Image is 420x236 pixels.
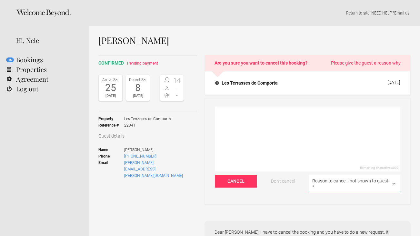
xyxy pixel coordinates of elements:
a: [PERSON_NAME][EMAIL_ADDRESS][PERSON_NAME][DOMAIN_NAME] [124,160,183,178]
div: 25 [100,83,121,93]
div: 8 [128,83,148,93]
strong: Name [98,147,124,153]
span: 14 [172,77,182,84]
div: [DATE] [128,93,148,99]
a: Email us [394,10,409,15]
span: Les Terrasses de Comporta [124,116,171,122]
span: Pending payment [127,61,158,66]
h4: Les Terrasses de Comporta [215,80,278,86]
div: Depart Sat [128,77,148,83]
span: - [172,92,182,98]
span: 22041 [124,122,171,128]
strong: Property [98,116,124,122]
div: [DATE] [387,80,400,85]
div: [DATE] [100,93,121,99]
p: | NEED HELP? . [98,10,410,16]
strong: Reference # [98,122,124,128]
span: [PERSON_NAME] [124,147,184,153]
strong: Email [98,159,124,179]
h3: Guest details [98,133,197,139]
strong: Phone [98,153,124,159]
button: Les Terrasses de Comporta [DATE] [210,76,405,90]
div: Arrive Sat [100,77,121,83]
h1: [PERSON_NAME] [98,36,410,45]
span: - [172,85,182,91]
a: Return to site [346,10,369,15]
a: [PHONE_NUMBER] [124,154,156,159]
button: Don't cancel [262,175,304,188]
div: Hi, Nele [16,36,79,45]
h2: confirmed [98,60,197,67]
h2: Are you sure you want to cancel this booking? [205,55,410,71]
span: Please give the guest a reason why [331,60,401,66]
flynt-notification-badge: 15 [6,57,14,62]
button: Cancel [215,175,257,188]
